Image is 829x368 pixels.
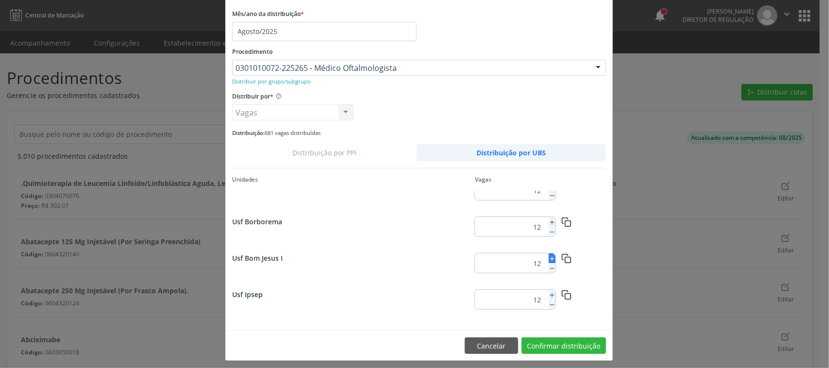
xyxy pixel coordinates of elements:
[417,144,607,161] a: Distribuição por UBS
[232,217,475,227] div: Usf Borborema
[465,337,518,354] button: Cancelar
[236,63,586,73] span: 0301010072-225265 - Médico Oftalmologista
[273,89,282,100] ion-icon: help circle outline
[232,76,311,85] a: Distribuir por grupo/subgrupo
[232,78,311,85] small: Distribuir por grupo/subgrupo
[232,129,265,136] span: Distribuição:
[232,289,475,300] div: Usf Ipsep
[522,337,606,354] button: Confirmar distribuição
[232,175,475,184] div: Unidades
[232,22,417,41] input: Selecione o mês/ano
[232,45,272,60] label: Procedimento
[232,89,273,104] label: Distribuir por
[232,129,321,136] small: 681 vagas distribuídas
[232,253,475,263] div: Usf Bom Jesus I
[232,144,417,161] a: Distribuição por PPI
[475,175,491,184] div: Vagas
[232,7,304,22] label: Mês/ano da distribuição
